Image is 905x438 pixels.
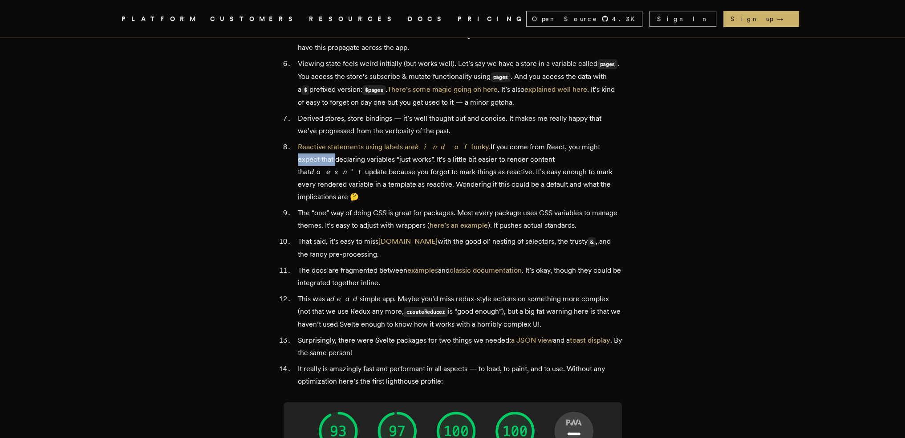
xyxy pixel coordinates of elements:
code: $ [301,85,310,95]
a: a JSON view [511,336,553,344]
a: here’s an example [430,221,488,229]
li: The docs are fragmented between and . It’s okay, though they could be integrated together inline. [295,264,622,289]
li: If you come from React, you might expect that declaring variables “just works”. It’s a little bit... [295,141,622,203]
span: Open Source [532,14,598,23]
code: & [588,237,596,247]
a: toast display [570,336,610,344]
a: Sign In [649,11,716,27]
li: Viewing state feels weird initially (but works well). Let’s say we have a store in a variable cal... [295,57,622,109]
button: PLATFORM [122,13,199,25]
li: Surprisingly, there were Svelte packages for two things we needed: and a . By the same person! [295,334,622,359]
span: → [777,14,792,23]
a: DOCS [408,13,447,25]
code: pages [491,72,511,82]
a: [DOMAIN_NAME] [378,237,438,246]
a: Reactive statements using labels arekind offunky. [298,143,491,151]
a: examples [407,266,438,274]
li: The “one” way of doing CSS is great for packages. Most every package uses CSS variables to manage... [295,207,622,232]
span: 4.3 K [612,14,640,23]
em: doesn’t [310,168,365,176]
code: $pages [362,85,386,95]
li: Derived stores, store bindings — it’s well thought out and concise. It makes me really happy that... [295,112,622,137]
em: dead [330,295,360,303]
em: kind of [415,143,471,151]
li: It really is amazingly fast and performant in all aspects — to load, to paint, and to use. Withou... [295,363,622,388]
li: That said, it’s easy to miss with the good ol’ nesting of selectors, the trusty , and the fancy p... [295,235,622,261]
code: pages [597,59,618,69]
a: classic documentation [450,266,522,274]
a: There’s some magic going on here [387,85,497,94]
a: Sign up [723,11,799,27]
a: PRICING [458,13,526,25]
li: This was a simple app. Maybe you’d miss redux-style actions on something more complex (not that w... [295,293,622,331]
a: explained well here [524,85,587,94]
button: RESOURCES [309,13,397,25]
a: CUSTOMERS [210,13,298,25]
code: createReducer [404,307,448,317]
